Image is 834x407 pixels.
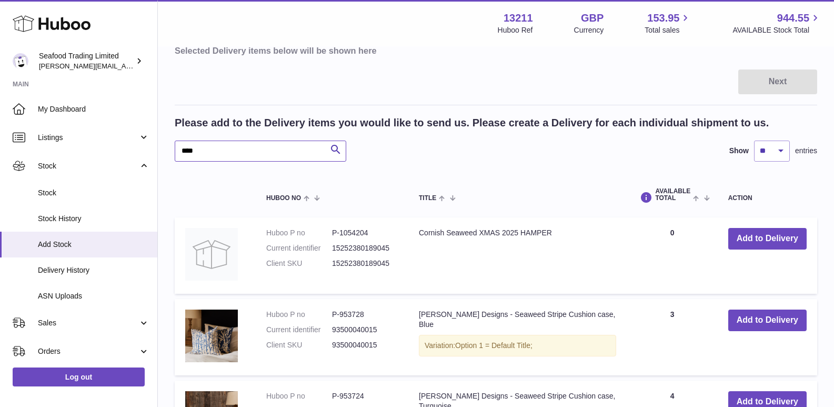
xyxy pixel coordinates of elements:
img: Kate Stein Designs - Seaweed Stripe Cushion case, Blue [185,310,238,362]
dd: 93500040015 [332,325,398,335]
span: Huboo no [266,195,301,202]
button: Add to Delivery [728,228,807,250]
h3: Selected Delivery items below will be shown here [175,45,817,56]
td: [PERSON_NAME] Designs - Seaweed Stripe Cushion case, Blue [408,299,627,375]
span: Total sales [645,25,691,35]
a: 944.55 AVAILABLE Stock Total [732,11,821,35]
img: Cornish Seaweed XMAS 2025 HAMPER [185,228,238,281]
dd: P-953724 [332,391,398,401]
span: My Dashboard [38,104,149,114]
img: nathaniellynch@rickstein.com [13,53,28,69]
a: Log out [13,368,145,386]
dd: P-953728 [332,310,398,320]
span: entries [795,146,817,156]
div: Seafood Trading Limited [39,51,134,71]
span: Stock [38,161,138,171]
span: AVAILABLE Stock Total [732,25,821,35]
dt: Client SKU [266,259,332,269]
dd: 93500040015 [332,340,398,350]
dd: 15252380189045 [332,243,398,253]
span: ASN Uploads [38,291,149,301]
span: Stock [38,188,149,198]
span: Option 1 = Default Title; [455,341,532,350]
dt: Client SKU [266,340,332,350]
h2: Please add to the Delivery items you would like to send us. Please create a Delivery for each ind... [175,116,769,130]
button: Add to Delivery [728,310,807,331]
strong: 13211 [504,11,533,25]
dt: Huboo P no [266,391,332,401]
td: 3 [627,299,717,375]
span: Title [419,195,436,202]
span: Orders [38,346,138,356]
div: Action [728,195,807,202]
a: 153.95 Total sales [645,11,691,35]
div: Currency [574,25,604,35]
span: [PERSON_NAME][EMAIL_ADDRESS][DOMAIN_NAME] [39,62,211,70]
span: Stock History [38,214,149,224]
dd: P-1054204 [332,228,398,238]
span: AVAILABLE Total [655,188,690,202]
dt: Huboo P no [266,228,332,238]
div: Huboo Ref [498,25,533,35]
span: Delivery History [38,265,149,275]
dd: 15252380189045 [332,259,398,269]
span: Sales [38,318,138,328]
span: 944.55 [777,11,809,25]
label: Show [729,146,749,156]
dt: Current identifier [266,325,332,335]
span: Listings [38,133,138,143]
dt: Current identifier [266,243,332,253]
strong: GBP [581,11,604,25]
td: Cornish Seaweed XMAS 2025 HAMPER [408,217,627,294]
dt: Huboo P no [266,310,332,320]
span: 153.95 [647,11,679,25]
div: Variation: [419,335,616,356]
span: Add Stock [38,240,149,250]
td: 0 [627,217,717,294]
